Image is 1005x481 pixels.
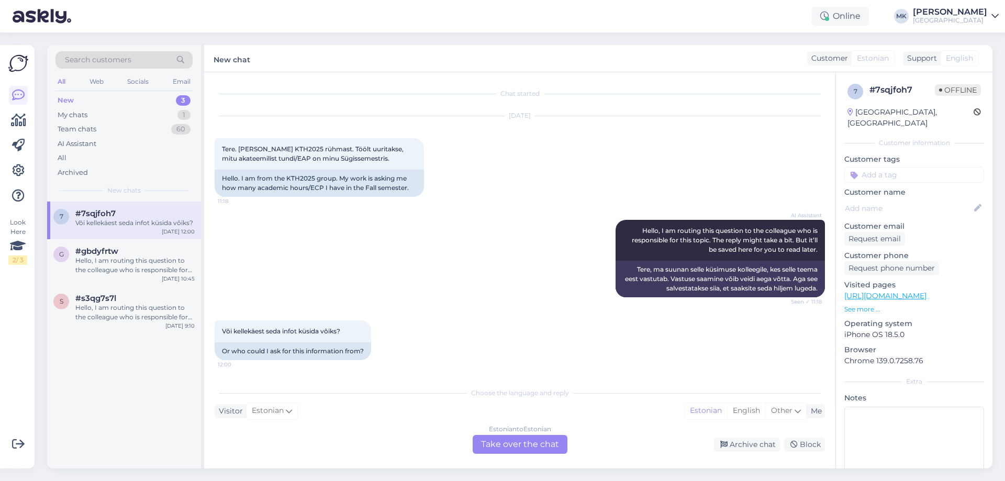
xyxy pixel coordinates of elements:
[632,227,819,253] span: Hello, I am routing this question to the colleague who is responsible for this topic. The reply m...
[844,261,939,275] div: Request phone number
[784,438,825,452] div: Block
[946,53,973,64] span: English
[171,124,191,135] div: 60
[854,87,857,95] span: 7
[215,89,825,98] div: Chat started
[913,8,999,25] a: [PERSON_NAME][GEOGRAPHIC_DATA]
[75,294,116,303] span: #s3qg7s7l
[812,7,869,26] div: Online
[844,250,984,261] p: Customer phone
[894,9,909,24] div: MK
[714,438,780,452] div: Archive chat
[215,170,424,197] div: Hello. I am from the KTH2025 group. My work is asking me how many academic hours/ECP I have in th...
[771,406,792,415] span: Other
[65,54,131,65] span: Search customers
[844,393,984,404] p: Notes
[59,250,64,258] span: g
[218,361,257,368] span: 12:00
[844,329,984,340] p: iPhone OS 18.5.0
[8,53,28,73] img: Askly Logo
[844,232,905,246] div: Request email
[215,406,243,417] div: Visitor
[844,305,984,314] p: See more ...
[215,342,371,360] div: Or who could I ask for this information from?
[685,403,727,419] div: Estonian
[844,344,984,355] p: Browser
[844,377,984,386] div: Extra
[222,327,340,335] span: Või kellekäest seda infot küsida võiks?
[75,256,195,275] div: Hello, I am routing this question to the colleague who is responsible for this topic. The reply m...
[783,298,822,306] span: Seen ✓ 11:18
[727,403,765,419] div: English
[857,53,889,64] span: Estonian
[107,186,141,195] span: New chats
[8,255,27,265] div: 2 / 3
[844,221,984,232] p: Customer email
[162,275,195,283] div: [DATE] 10:45
[75,303,195,322] div: Hello, I am routing this question to the colleague who is responsible for this topic. The reply m...
[75,218,195,228] div: Või kellekäest seda infot küsida võiks?
[162,228,195,236] div: [DATE] 12:00
[58,153,66,163] div: All
[844,187,984,198] p: Customer name
[222,145,407,162] span: Tere. [PERSON_NAME] KTH2025 rühmast. Töölt uuritakse, mitu akateemilist tundi/EAP on minu Sügisse...
[844,154,984,165] p: Customer tags
[214,51,250,65] label: New chat
[844,167,984,183] input: Add a tag
[844,318,984,329] p: Operating system
[75,247,118,256] span: #gbdyfrtw
[844,291,926,300] a: [URL][DOMAIN_NAME]
[844,138,984,148] div: Customer information
[58,167,88,178] div: Archived
[55,75,68,88] div: All
[844,279,984,290] p: Visited pages
[218,197,257,205] span: 11:18
[60,297,63,305] span: s
[807,53,848,64] div: Customer
[165,322,195,330] div: [DATE] 9:10
[60,212,63,220] span: 7
[913,16,987,25] div: [GEOGRAPHIC_DATA]
[215,111,825,120] div: [DATE]
[176,95,191,106] div: 3
[75,209,116,218] span: #7sqjfoh7
[58,124,96,135] div: Team chats
[58,95,74,106] div: New
[58,139,96,149] div: AI Assistant
[903,53,937,64] div: Support
[87,75,106,88] div: Web
[58,110,87,120] div: My chats
[935,84,981,96] span: Offline
[845,203,972,214] input: Add name
[847,107,974,129] div: [GEOGRAPHIC_DATA], [GEOGRAPHIC_DATA]
[125,75,151,88] div: Socials
[8,218,27,265] div: Look Here
[171,75,193,88] div: Email
[783,211,822,219] span: AI Assistant
[252,405,284,417] span: Estonian
[473,435,567,454] div: Take over the chat
[616,261,825,297] div: Tere, ma suunan selle küsimuse kolleegile, kes selle teema eest vastutab. Vastuse saamine võib ve...
[844,355,984,366] p: Chrome 139.0.7258.76
[807,406,822,417] div: Me
[913,8,987,16] div: [PERSON_NAME]
[215,388,825,398] div: Choose the language and reply
[177,110,191,120] div: 1
[489,424,551,434] div: Estonian to Estonian
[869,84,935,96] div: # 7sqjfoh7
